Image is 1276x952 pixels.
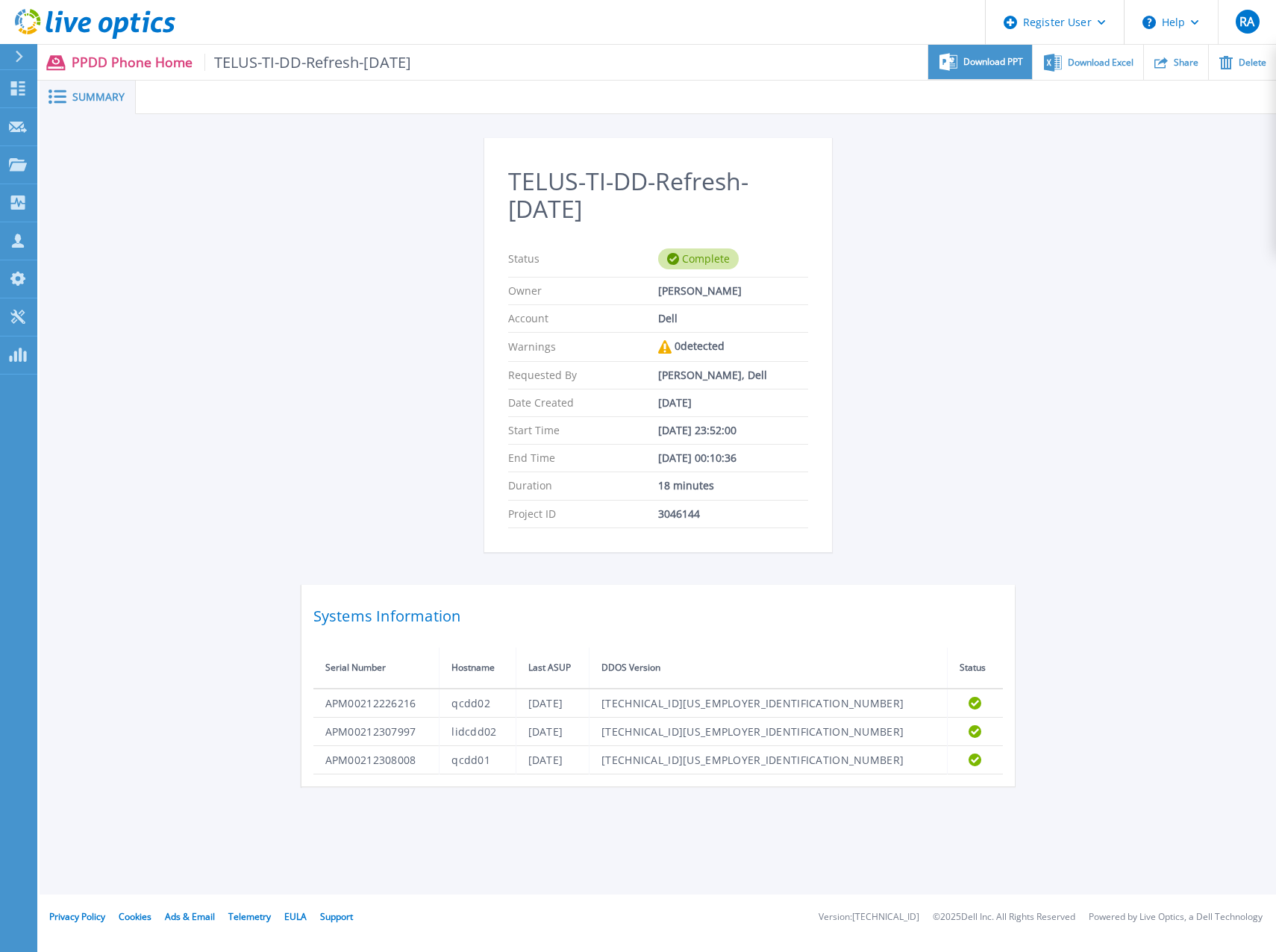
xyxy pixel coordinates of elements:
a: Ads & Email [165,910,215,923]
li: Version: [TECHNICAL_ID] [819,912,919,922]
span: Share [1174,58,1198,67]
div: [DATE] [658,397,808,409]
div: [DATE] 00:10:36 [658,452,808,464]
h2: Systems Information [313,603,1003,630]
span: RA [1239,16,1254,28]
a: EULA [284,910,307,923]
td: qcdd01 [440,745,516,774]
th: DDOS Version [589,648,948,689]
div: 3046144 [658,508,808,520]
span: Summary [72,92,125,102]
p: Project ID [508,508,658,520]
span: TELUS-TI-DD-Refresh-[DATE] [204,54,412,71]
li: Powered by Live Optics, a Dell Technology [1089,912,1263,922]
p: Owner [508,285,658,297]
td: lidcdd02 [440,717,516,745]
p: Start Time [508,425,658,436]
td: APM00212307997 [313,717,440,745]
a: Privacy Policy [49,910,105,923]
a: Telemetry [228,910,271,923]
th: Status [948,648,1003,689]
th: Last ASUP [516,648,589,689]
a: Support [320,910,353,923]
p: Status [508,248,658,269]
td: APM00212308008 [313,745,440,774]
td: [DATE] [516,717,589,745]
th: Hostname [440,648,516,689]
div: Complete [658,248,739,269]
p: Account [508,313,658,325]
div: 18 minutes [658,480,808,492]
div: Dell [658,313,808,325]
span: Download PPT [963,57,1023,66]
p: Requested By [508,369,658,381]
p: End Time [508,452,658,464]
p: Warnings [508,340,658,354]
td: APM00212226216 [313,689,440,718]
th: Serial Number [313,648,440,689]
div: [PERSON_NAME], Dell [658,369,808,381]
span: Delete [1239,58,1266,67]
td: [TECHNICAL_ID][US_EMPLOYER_IDENTIFICATION_NUMBER] [589,689,948,718]
span: Download Excel [1068,58,1133,67]
li: © 2025 Dell Inc. All Rights Reserved [933,912,1075,922]
p: PPDD Phone Home [72,54,412,71]
div: [DATE] 23:52:00 [658,425,808,436]
td: [DATE] [516,745,589,774]
p: Date Created [508,397,658,409]
p: Duration [508,480,658,492]
td: [TECHNICAL_ID][US_EMPLOYER_IDENTIFICATION_NUMBER] [589,717,948,745]
td: [TECHNICAL_ID][US_EMPLOYER_IDENTIFICATION_NUMBER] [589,745,948,774]
a: Cookies [119,910,151,923]
div: 0 detected [658,340,808,354]
td: [DATE] [516,689,589,718]
h2: TELUS-TI-DD-Refresh-[DATE] [508,168,808,223]
td: qcdd02 [440,689,516,718]
div: [PERSON_NAME] [658,285,808,297]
